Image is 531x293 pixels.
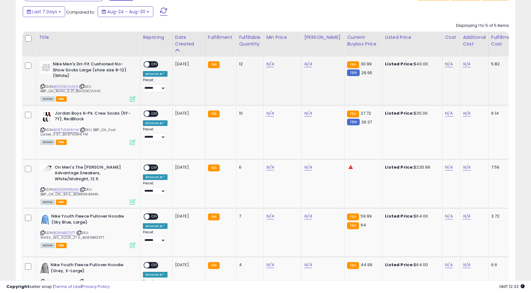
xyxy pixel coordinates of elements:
[143,127,168,141] div: Preset:
[143,181,168,195] div: Preset:
[55,111,131,124] b: Jordan Boys 6-Pk. Crew Socks (5Y-7Y), RedBlack
[491,111,513,116] div: 6.14
[40,164,135,204] div: ASIN:
[175,61,200,67] div: [DATE]
[40,187,98,196] span: | SKU: BBP_OA_ON_85.5_B08RXW8M4N
[347,111,359,117] small: FBA
[39,34,137,41] div: Title
[385,61,437,67] div: $40.00
[150,111,160,116] span: OFF
[304,34,342,41] div: [PERSON_NAME]
[208,34,234,41] div: Fulfillment
[491,61,513,67] div: 5.82
[175,34,203,47] div: Date Created
[361,222,366,228] span: 64
[347,262,359,269] small: FBA
[208,262,220,269] small: FBA
[40,243,55,248] span: All listings currently available for purchase on Amazon
[304,164,312,170] a: N/A
[239,61,259,67] div: 12
[347,61,359,68] small: FBA
[463,110,470,117] a: N/A
[491,213,513,219] div: 3.72
[51,213,128,227] b: Nike Youth Fleece Pullover Hoodie (Sky Blue, Large)
[445,213,453,219] a: N/A
[239,213,259,219] div: 7
[40,140,55,145] span: All listings currently available for purchase on Amazon
[143,78,168,92] div: Preset:
[499,284,525,290] span: 2025-09-7 12:33 GMT
[40,213,135,247] div: ASIN:
[361,262,373,268] span: 44.99
[239,34,261,47] div: Fulfillable Quantity
[491,34,516,47] div: Fulfillment Cost
[40,164,53,172] img: 21rBGhPrBDL._SL40_.jpg
[445,61,453,67] a: N/A
[445,164,453,170] a: N/A
[53,230,75,236] a: B08NBXZ9TT
[40,213,50,226] img: 319fD1gmaYL._SL40_.jpg
[385,213,414,219] b: Listed Price:
[463,164,470,170] a: N/A
[361,61,372,67] span: 30.99
[385,111,437,116] div: $35.00
[385,61,414,67] b: Listed Price:
[143,34,170,41] div: Repricing
[40,111,53,123] img: 31KTqIRqC1L._SL40_.jpg
[266,110,274,117] a: N/A
[361,119,372,125] span: 26.37
[266,164,274,170] a: N/A
[175,111,200,116] div: [DATE]
[239,111,259,116] div: 10
[56,243,67,248] span: FBA
[56,140,67,145] span: FBA
[40,230,104,240] span: | SKU: WHSE_WS_SCCR_27.5_B08NBXZ9TT
[385,110,414,116] b: Listed Price:
[266,61,274,67] a: N/A
[150,214,160,219] span: OFF
[53,61,130,81] b: Nike Men's Dri-Fit Cushioned No-Show Socks Large (shoe size 8-12) (White)
[347,34,380,47] div: Current Buybox Price
[445,110,453,117] a: N/A
[208,164,220,171] small: FBA
[143,272,168,278] div: Amazon AI *
[266,262,274,268] a: N/A
[51,262,127,275] b: Nike Youth Fleece Pullover Hoodie (Grey, X-Large)
[143,120,168,126] div: Amazon AI *
[304,61,312,67] a: N/A
[143,223,168,229] div: Amazon AI *
[385,262,437,268] div: $64.00
[463,34,486,47] div: Additional Cost
[40,96,55,102] span: All listings currently available for purchase on Amazon
[208,111,220,117] small: FBA
[445,34,457,41] div: Cost
[463,262,470,268] a: N/A
[40,111,135,144] div: ASIN:
[6,284,29,290] strong: Copyright
[266,34,299,41] div: Min Price
[143,174,168,180] div: Amazon AI *
[361,213,372,219] span: 59.99
[208,61,220,68] small: FBA
[347,69,359,76] small: FBM
[54,284,81,290] a: Terms of Use
[385,262,414,268] b: Listed Price:
[361,70,373,76] span: 29.95
[347,213,359,220] small: FBA
[40,200,55,205] span: All listings currently available for purchase on Amazon
[304,110,312,117] a: N/A
[208,213,220,220] small: FBA
[491,164,513,170] div: 7.56
[385,34,440,41] div: Listed Price
[175,164,200,170] div: [DATE]
[463,61,470,67] a: N/A
[456,23,509,29] div: Displaying 1 to 5 of 5 items
[175,213,200,219] div: [DATE]
[385,164,414,170] b: Listed Price:
[304,213,312,219] a: N/A
[40,127,116,137] span: | SKU: BBP_OA_Foot Locker_11.57_B08TVGW6YM
[385,213,437,219] div: $64.00
[385,164,437,170] div: $230.99
[82,284,110,290] a: Privacy Policy
[143,71,168,77] div: Amazon AI *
